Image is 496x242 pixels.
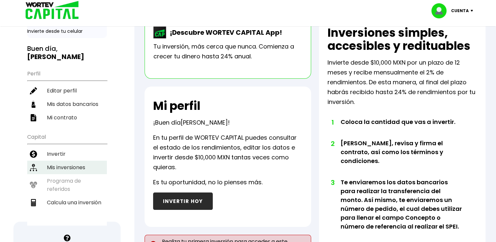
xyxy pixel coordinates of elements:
[153,42,302,61] p: Tu inversión, más cerca que nunca. Comienza a crecer tu dinero hasta 24% anual.
[30,114,37,121] img: contrato-icon.f2db500c.svg
[167,28,282,37] p: ¡Descubre WORTEV CAPITAL App!
[181,118,228,127] span: [PERSON_NAME]
[327,26,477,52] h2: Inversiones simples, accesibles y redituables
[27,84,107,97] a: Editar perfil
[451,6,469,16] p: Cuenta
[327,58,477,107] p: Invierte desde $10,000 MXN por un plazo de 12 meses y recibe mensualmente el 2% de rendimientos. ...
[331,117,334,127] span: 1
[153,192,213,210] button: INVERTIR HOY
[469,10,478,12] img: icon-down
[27,97,107,111] a: Mis datos bancarios
[153,177,263,187] p: Es tu oportunidad, no lo pienses más.
[27,111,107,124] a: Mi contrato
[30,101,37,108] img: datos-icon.10cf9172.svg
[27,196,107,209] a: Calcula una inversión
[27,66,107,124] ul: Perfil
[341,139,462,178] li: [PERSON_NAME], revisa y firma el contrato, así como los términos y condiciones.
[27,52,84,61] b: [PERSON_NAME]
[331,178,334,188] span: 3
[30,87,37,94] img: editar-icon.952d3147.svg
[27,45,107,61] h3: Buen día,
[27,130,107,226] ul: Capital
[27,28,107,35] p: Invierte desde tu celular
[431,3,451,18] img: profile-image
[331,139,334,149] span: 2
[153,27,167,38] img: wortev-capital-app-icon
[341,117,462,139] li: Coloca la cantidad que vas a invertir.
[153,99,200,112] h2: Mi perfil
[27,161,107,174] a: Mis inversiones
[30,164,37,171] img: inversiones-icon.6695dc30.svg
[27,147,107,161] a: Invertir
[153,118,230,128] p: ¡Buen día !
[30,199,37,206] img: calculadora-icon.17d418c4.svg
[30,151,37,158] img: invertir-icon.b3b967d7.svg
[153,133,303,172] p: En tu perfil de WORTEV CAPITAL puedes consultar el estado de los rendimientos, editar los datos e...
